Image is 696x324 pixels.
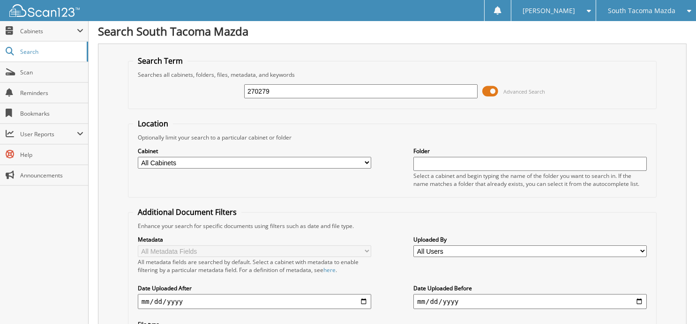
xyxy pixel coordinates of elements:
[503,88,545,95] span: Advanced Search
[98,23,687,39] h1: Search South Tacoma Mazda
[413,147,647,155] label: Folder
[20,171,83,179] span: Announcements
[649,279,696,324] iframe: Chat Widget
[138,147,371,155] label: Cabinet
[413,236,647,243] label: Uploaded By
[138,258,371,274] div: All metadata fields are searched by default. Select a cabinet with metadata to enable filtering b...
[20,110,83,118] span: Bookmarks
[138,294,371,309] input: start
[20,68,83,76] span: Scan
[20,48,82,56] span: Search
[133,71,651,79] div: Searches all cabinets, folders, files, metadata, and keywords
[133,222,651,230] div: Enhance your search for specific documents using filters such as date and file type.
[133,56,187,66] legend: Search Term
[20,130,77,138] span: User Reports
[133,118,173,129] legend: Location
[9,4,80,17] img: scan123-logo-white.svg
[133,133,651,141] div: Optionally limit your search to a particular cabinet or folder
[413,172,647,188] div: Select a cabinet and begin typing the name of the folder you want to search in. If the name match...
[413,284,647,292] label: Date Uploaded Before
[20,27,77,35] span: Cabinets
[138,236,371,243] label: Metadata
[20,151,83,159] span: Help
[133,207,241,217] legend: Additional Document Filters
[608,8,675,14] span: South Tacoma Mazda
[138,284,371,292] label: Date Uploaded After
[413,294,647,309] input: end
[323,266,336,274] a: here
[523,8,575,14] span: [PERSON_NAME]
[20,89,83,97] span: Reminders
